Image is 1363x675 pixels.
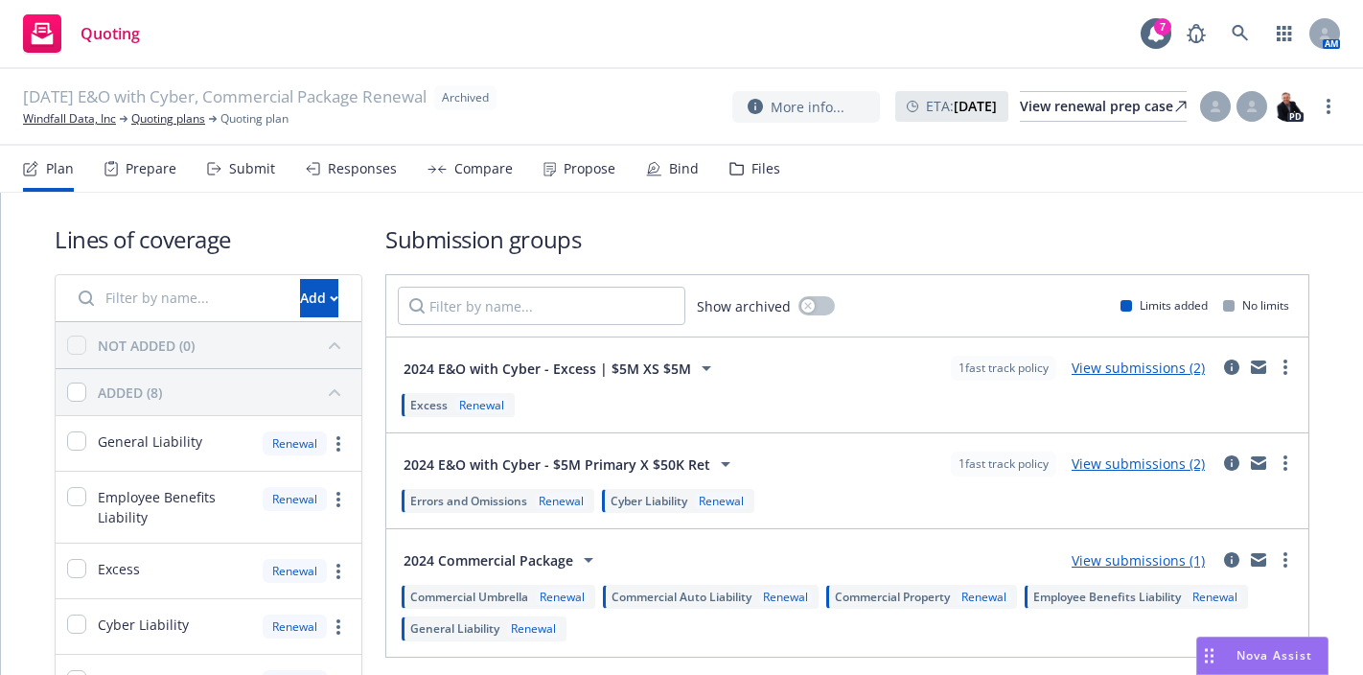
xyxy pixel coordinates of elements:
[669,161,699,176] div: Bind
[263,431,327,455] div: Renewal
[1220,356,1243,379] a: circleInformation
[98,487,251,527] span: Employee Benefits Liability
[98,336,195,356] div: NOT ADDED (0)
[328,161,397,176] div: Responses
[771,97,844,117] span: More info...
[455,397,508,413] div: Renewal
[695,493,748,509] div: Renewal
[1197,638,1221,674] div: Drag to move
[263,615,327,639] div: Renewal
[23,110,116,128] a: Windfall Data, Inc
[404,454,710,475] span: 2024 E&O with Cyber - $5M Primary X $50K Ret
[535,493,588,509] div: Renewal
[1223,297,1289,314] div: No limits
[1072,454,1205,473] a: View submissions (2)
[697,296,791,316] span: Show archived
[327,560,350,583] a: more
[1247,548,1270,571] a: mail
[1177,14,1215,53] a: Report a Bug
[98,559,140,579] span: Excess
[732,91,880,123] button: More info...
[1274,356,1297,379] a: more
[220,110,289,128] span: Quoting plan
[98,330,350,361] button: NOT ADDED (0)
[98,383,162,403] div: ADDED (8)
[1273,91,1304,122] img: photo
[46,161,74,176] div: Plan
[327,488,350,511] a: more
[954,97,997,115] strong: [DATE]
[1274,452,1297,475] a: more
[398,287,685,325] input: Filter by name...
[404,359,691,379] span: 2024 E&O with Cyber - Excess | $5M XS $5M
[926,96,997,116] span: ETA :
[1072,359,1205,377] a: View submissions (2)
[410,589,528,605] span: Commercial Umbrella
[959,360,1049,377] span: 1 fast track policy
[1120,297,1208,314] div: Limits added
[410,493,527,509] span: Errors and Omissions
[23,85,427,110] span: [DATE] E&O with Cyber, Commercial Package Renewal
[1317,95,1340,118] a: more
[98,615,189,635] span: Cyber Liability
[327,432,350,455] a: more
[1020,92,1187,121] div: View renewal prep case
[327,616,350,639] a: more
[835,589,950,605] span: Commercial Property
[1247,452,1270,475] a: mail
[263,487,327,511] div: Renewal
[398,445,743,483] button: 2024 E&O with Cyber - $5M Primary X $50K Ret
[1033,589,1181,605] span: Employee Benefits Liability
[1189,589,1241,605] div: Renewal
[398,349,724,387] button: 2024 E&O with Cyber - Excess | $5M XS $5M
[410,620,499,637] span: General Liability
[81,26,140,41] span: Quoting
[1154,18,1171,35] div: 7
[15,7,148,60] a: Quoting
[1220,548,1243,571] a: circleInformation
[442,89,489,106] span: Archived
[131,110,205,128] a: Quoting plans
[1274,548,1297,571] a: more
[126,161,176,176] div: Prepare
[1247,356,1270,379] a: mail
[1221,14,1259,53] a: Search
[959,455,1049,473] span: 1 fast track policy
[410,397,448,413] span: Excess
[958,589,1010,605] div: Renewal
[385,223,1309,255] h1: Submission groups
[1020,91,1187,122] a: View renewal prep case
[98,431,202,452] span: General Liability
[55,223,362,255] h1: Lines of coverage
[759,589,812,605] div: Renewal
[507,620,560,637] div: Renewal
[611,493,687,509] span: Cyber Liability
[1196,637,1328,675] button: Nova Assist
[404,550,573,570] span: 2024 Commercial Package
[300,280,338,316] div: Add
[1072,551,1205,570] a: View submissions (1)
[1220,452,1243,475] a: circleInformation
[1236,647,1312,663] span: Nova Assist
[300,279,338,317] button: Add
[263,559,327,583] div: Renewal
[564,161,615,176] div: Propose
[612,589,751,605] span: Commercial Auto Liability
[1265,14,1304,53] a: Switch app
[398,541,606,579] button: 2024 Commercial Package
[98,377,350,407] button: ADDED (8)
[454,161,513,176] div: Compare
[67,279,289,317] input: Filter by name...
[229,161,275,176] div: Submit
[751,161,780,176] div: Files
[536,589,589,605] div: Renewal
